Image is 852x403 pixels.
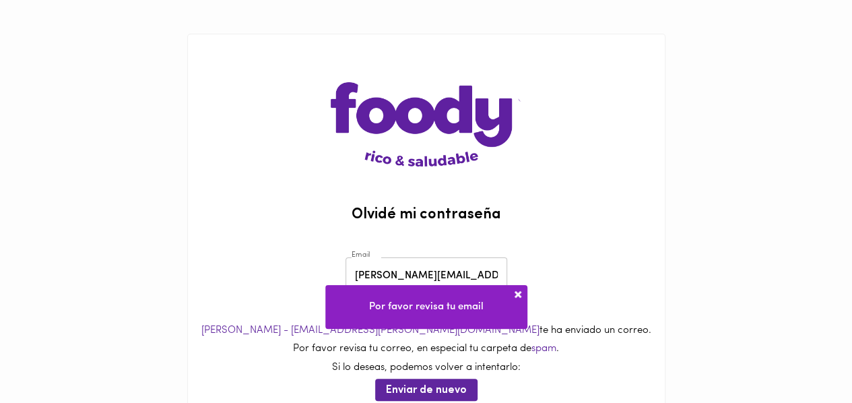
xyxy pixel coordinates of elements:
input: Ingresa tu email [346,257,507,294]
span: Por favor revisa tu email [369,302,484,312]
span: [PERSON_NAME] - [EMAIL_ADDRESS][PERSON_NAME][DOMAIN_NAME] [201,325,539,336]
button: Enviar de nuevo [375,379,478,401]
iframe: Messagebird Livechat Widget [774,325,839,390]
span: spam [531,344,556,354]
p: Si lo deseas, podemos volver a intentarlo: [188,361,665,375]
p: Por favor revisa tu correo, en especial tu carpeta de . [188,342,665,356]
h2: Olvidé mi contraseña [188,207,665,223]
p: te ha enviado un correo. [188,323,665,338]
span: Enviar de nuevo [386,384,467,397]
img: logo-main-page.png [331,34,521,166]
